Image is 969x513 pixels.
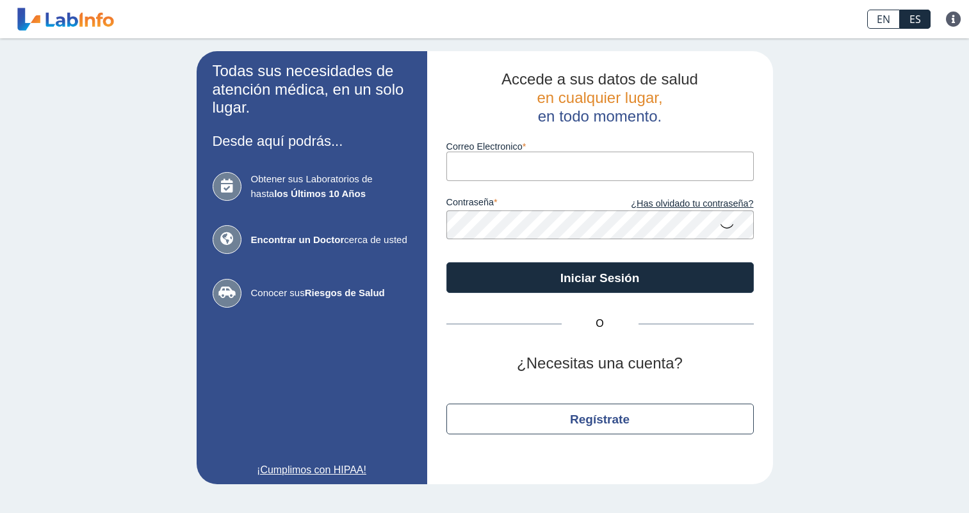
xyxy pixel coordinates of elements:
[446,262,754,293] button: Iniciar Sesión
[446,141,754,152] label: Correo Electronico
[305,287,385,298] b: Riesgos de Salud
[446,197,600,211] label: contraseña
[446,354,754,373] h2: ¿Necesitas una cuenta?
[562,316,639,331] span: O
[213,462,411,478] a: ¡Cumplimos con HIPAA!
[446,404,754,434] button: Regístrate
[867,10,900,29] a: EN
[251,233,411,248] span: cerca de usted
[537,89,662,106] span: en cualquier lugar,
[538,107,662,125] span: en todo momento.
[501,70,698,88] span: Accede a sus datos de salud
[251,172,411,201] span: Obtener sus Laboratorios de hasta
[600,197,754,211] a: ¿Has olvidado tu contraseña?
[251,234,345,245] b: Encontrar un Doctor
[213,133,411,149] h3: Desde aquí podrás...
[251,286,411,301] span: Conocer sus
[900,10,931,29] a: ES
[213,62,411,117] h2: Todas sus necesidades de atención médica, en un solo lugar.
[274,188,366,199] b: los Últimos 10 Años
